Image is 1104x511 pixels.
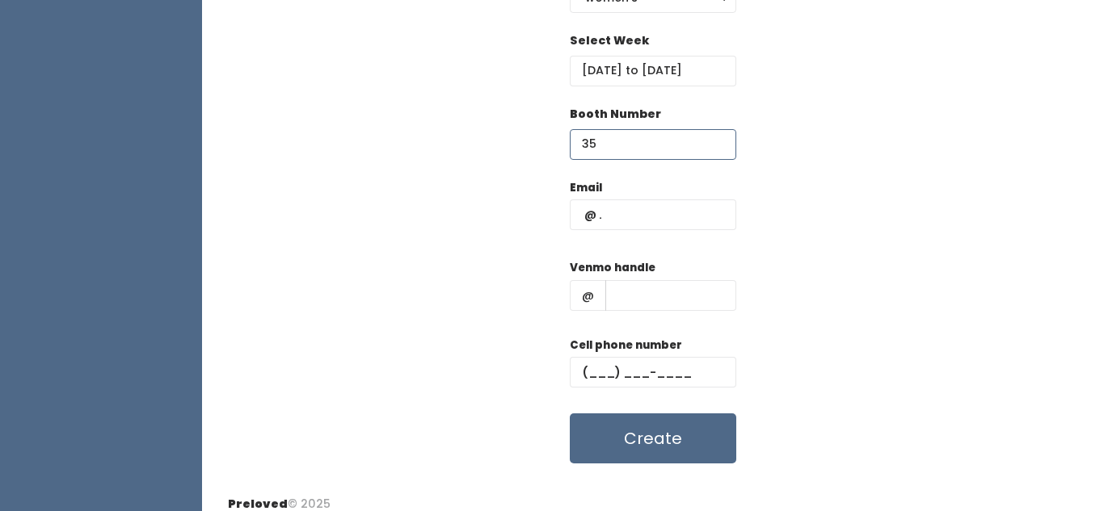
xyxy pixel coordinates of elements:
[570,413,736,463] button: Create
[570,129,736,160] input: Booth Number
[570,180,602,196] label: Email
[570,280,606,311] span: @
[570,56,736,86] input: Select week
[570,32,649,49] label: Select Week
[570,357,736,387] input: (___) ___-____
[570,260,655,276] label: Venmo handle
[570,199,736,230] input: @ .
[570,106,661,123] label: Booth Number
[570,337,682,354] label: Cell phone number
